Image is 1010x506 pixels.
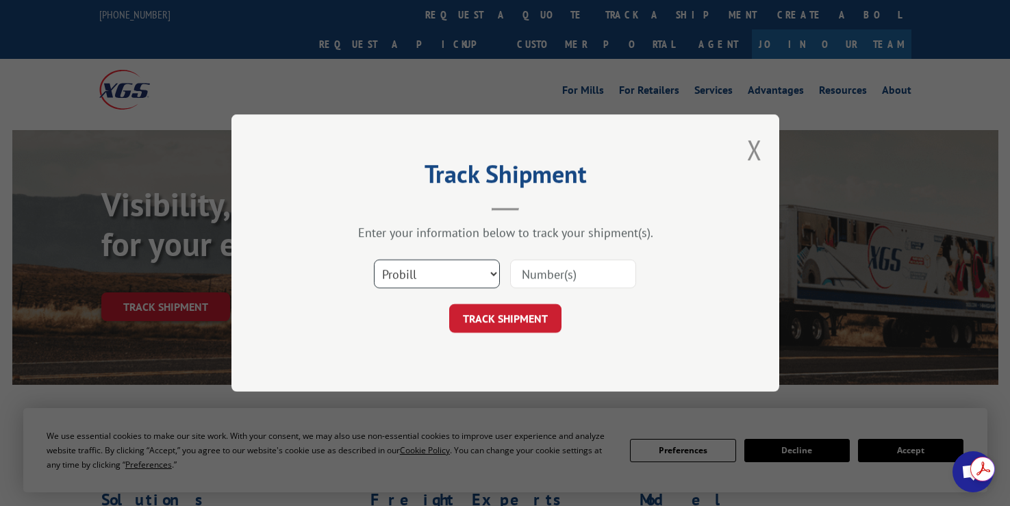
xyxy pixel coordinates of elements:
[300,225,711,240] div: Enter your information below to track your shipment(s).
[952,451,994,492] div: Open chat
[449,304,561,333] button: TRACK SHIPMENT
[747,131,762,168] button: Close modal
[300,164,711,190] h2: Track Shipment
[510,260,636,288] input: Number(s)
